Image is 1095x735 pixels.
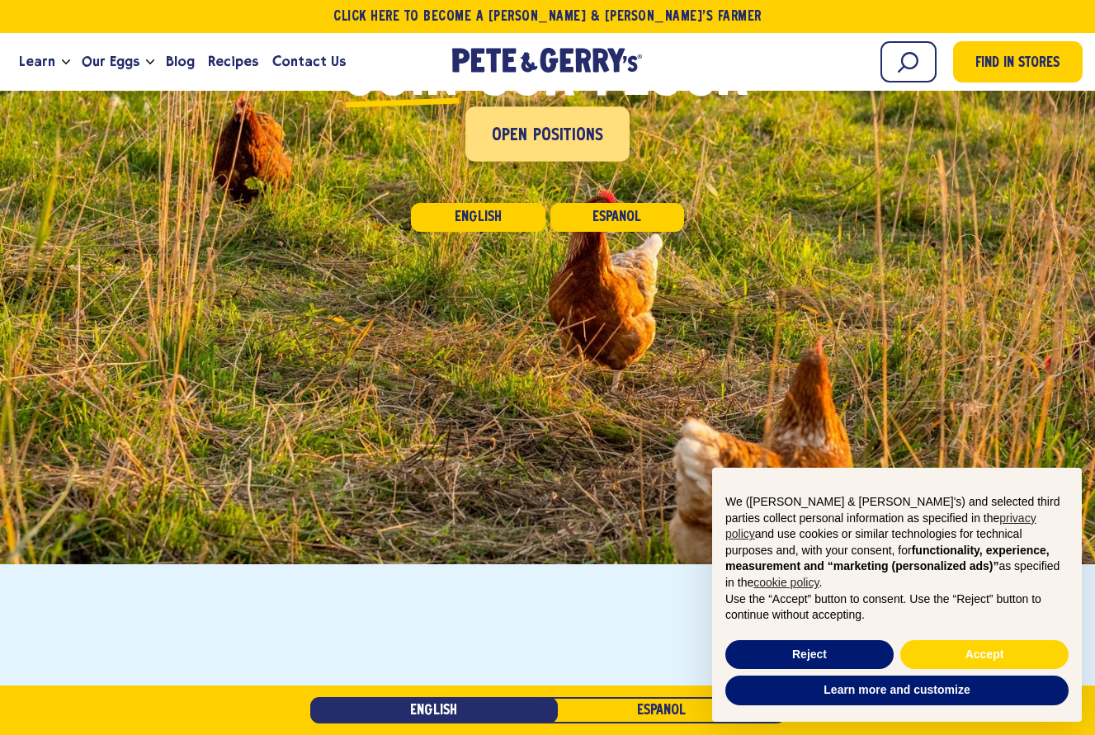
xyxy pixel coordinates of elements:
[146,59,154,65] button: Open the dropdown menu for Our Eggs
[19,51,55,72] span: Learn
[75,40,146,84] a: Our Eggs
[201,40,265,84] a: Recipes
[975,53,1060,75] span: Find in Stores
[12,40,62,84] a: Learn
[753,576,819,589] a: cookie policy
[725,591,1069,624] p: Use the “Accept” button to consent. Use the “Reject” button to continue without accepting.
[310,697,558,723] a: English
[465,107,630,162] a: Open Positions
[725,494,1069,591] p: We ([PERSON_NAME] & [PERSON_NAME]'s) and selected third parties collect personal information as s...
[411,203,545,232] a: English
[166,51,195,72] span: Blog
[900,640,1069,670] button: Accept
[82,51,139,72] span: Our Eggs
[725,676,1069,705] button: Learn more and customize
[550,203,685,232] a: Español
[62,59,70,65] button: Open the dropdown menu for Learn
[208,51,258,72] span: Recipes
[159,40,201,84] a: Blog
[880,41,937,82] input: Search
[266,40,352,84] a: Contact Us
[953,41,1083,82] a: Find in Stores
[272,51,346,72] span: Contact Us
[725,640,894,670] button: Reject
[538,697,786,723] a: Español
[492,123,604,149] span: Open Positions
